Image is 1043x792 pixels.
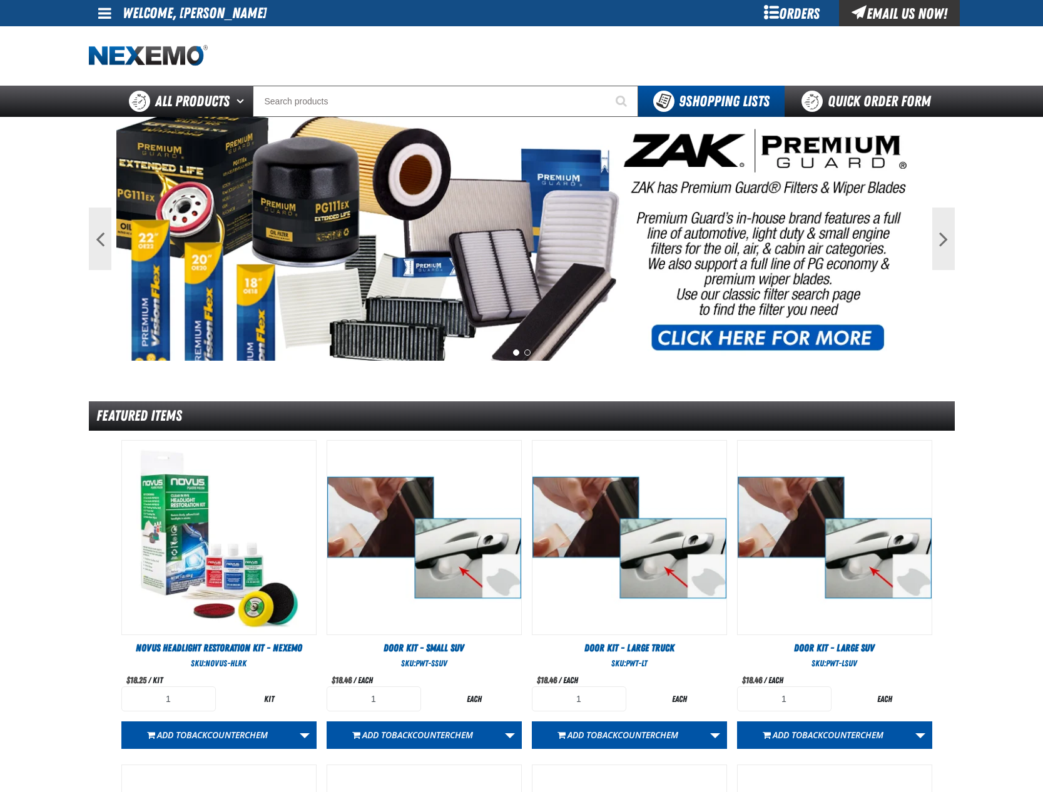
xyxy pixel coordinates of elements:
[524,349,531,356] button: 2 of 2
[327,441,521,634] img: Door Kit - Small SUV
[327,721,499,749] button: Add toBACKCOUNTERCHEM
[136,642,302,654] span: Novus Headlight Restoration Kit - Nexemo
[537,675,557,685] span: $18.46
[498,721,522,749] a: More Actions
[584,642,674,654] span: Door Kit - Large Truck
[392,729,473,741] span: BACKCOUNTERCHEM
[737,641,932,655] a: Door Kit - Large SUV
[532,441,726,634] : View Details of the Door Kit - Large Truck
[838,693,932,705] div: each
[89,208,111,270] button: Previous
[332,675,352,685] span: $18.46
[737,658,932,669] div: SKU:
[932,208,955,270] button: Next
[768,675,783,685] span: each
[205,658,247,668] span: NOVUS-HLRK
[626,658,647,668] span: PWT-LT
[415,658,447,668] span: PWT-SSUV
[532,686,626,711] input: Product Quantity
[737,721,909,749] button: Add toBACKCOUNTERCHEM
[222,693,317,705] div: kit
[232,86,253,117] button: Open All Products pages
[563,675,578,685] span: each
[703,721,727,749] a: More Actions
[327,686,421,711] input: Product Quantity
[785,86,954,117] a: Quick Order Form
[327,641,522,655] a: Door Kit - Small SUV
[253,86,638,117] input: Search
[738,441,932,634] img: Door Kit - Large SUV
[738,441,932,634] : View Details of the Door Kit - Large SUV
[327,658,522,669] div: SKU:
[908,721,932,749] a: More Actions
[122,441,316,634] img: Novus Headlight Restoration Kit - Nexemo
[532,658,727,669] div: SKU:
[532,721,704,749] button: Add toBACKCOUNTERCHEM
[764,675,766,685] span: /
[638,86,785,117] button: You have 9 Shopping Lists. Open to view details
[513,349,519,356] button: 1 of 2
[148,675,151,685] span: /
[153,675,163,685] span: kit
[607,86,638,117] button: Start Searching
[121,721,293,749] button: Add toBACKCOUNTERCHEM
[427,693,522,705] div: each
[737,686,832,711] input: Product Quantity
[121,658,317,669] div: SKU:
[121,641,317,655] a: Novus Headlight Restoration Kit - Nexemo
[679,93,686,110] strong: 9
[116,117,927,361] img: PG Filters & Wipers
[358,675,373,685] span: each
[567,729,678,741] span: Add to
[794,642,875,654] span: Door Kit - Large SUV
[155,90,230,113] span: All Products
[362,729,473,741] span: Add to
[559,675,561,685] span: /
[157,729,268,741] span: Add to
[122,441,316,634] : View Details of the Novus Headlight Restoration Kit - Nexemo
[89,45,208,67] img: Nexemo logo
[826,658,857,668] span: PWT-LSUV
[121,686,216,711] input: Product Quantity
[186,729,268,741] span: BACKCOUNTERCHEM
[802,729,883,741] span: BACKCOUNTERCHEM
[293,721,317,749] a: More Actions
[354,675,356,685] span: /
[126,675,146,685] span: $18.25
[633,693,727,705] div: each
[597,729,678,741] span: BACKCOUNTERCHEM
[327,441,521,634] : View Details of the Door Kit - Small SUV
[773,729,883,741] span: Add to
[89,401,955,431] div: Featured Items
[742,675,762,685] span: $18.46
[532,441,726,634] img: Door Kit - Large Truck
[384,642,464,654] span: Door Kit - Small SUV
[679,93,770,110] span: Shopping Lists
[532,641,727,655] a: Door Kit - Large Truck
